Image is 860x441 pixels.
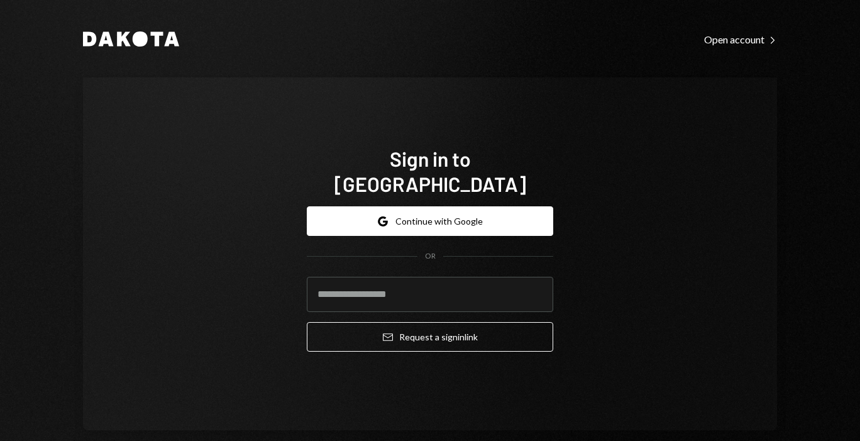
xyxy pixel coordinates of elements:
h1: Sign in to [GEOGRAPHIC_DATA] [307,146,553,196]
div: OR [425,251,436,262]
div: Open account [704,33,777,46]
a: Open account [704,32,777,46]
button: Continue with Google [307,206,553,236]
button: Request a signinlink [307,322,553,352]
